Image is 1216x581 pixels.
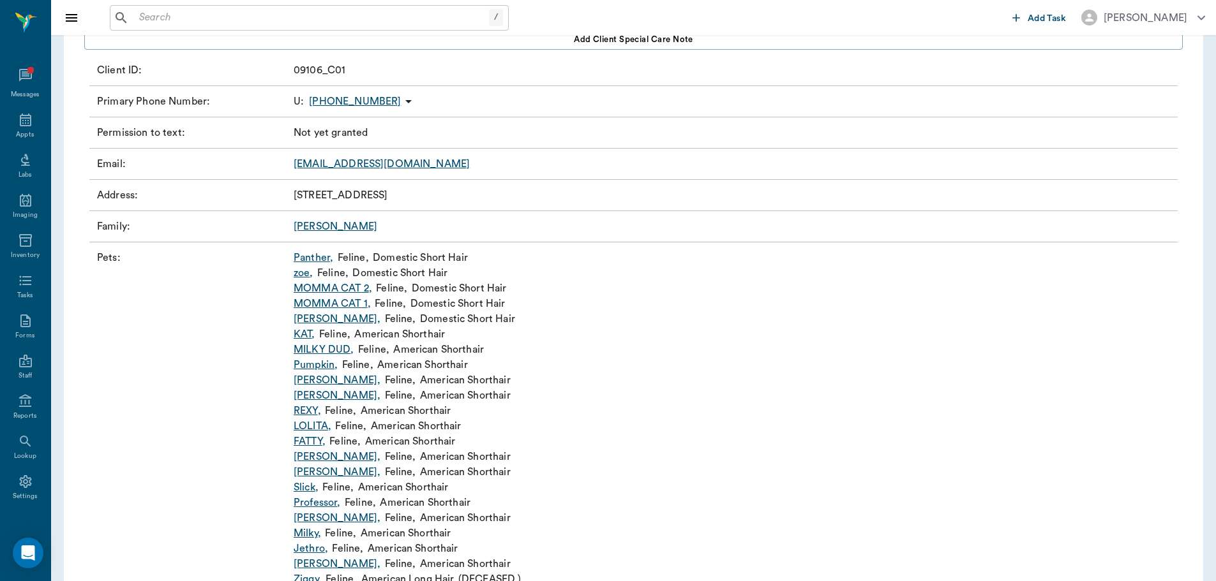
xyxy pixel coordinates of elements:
[420,510,511,526] p: American Shorthair
[97,63,289,78] p: Client ID :
[377,357,468,372] p: American Shorthair
[319,327,350,342] p: Feline ,
[84,29,1183,50] button: Add client Special Care Note
[16,130,34,140] div: Appts
[294,125,368,140] p: Not yet granted
[385,311,416,327] p: Feline ,
[294,159,470,169] a: [EMAIL_ADDRESS][DOMAIN_NAME]
[1007,6,1071,29] button: Add Task
[294,434,326,449] a: FATTY,
[134,9,489,27] input: Search
[15,331,34,341] div: Forms
[420,464,511,480] p: American Shorthair
[420,372,511,388] p: American Shorthair
[11,251,40,260] div: Inventory
[294,388,380,403] a: [PERSON_NAME],
[375,296,406,311] p: Feline ,
[1071,6,1215,29] button: [PERSON_NAME]
[354,327,445,342] p: American Shorthair
[294,495,341,510] a: Professor,
[294,63,345,78] p: 09106_C01
[393,342,484,357] p: American Shorthair
[410,296,506,311] p: Domestic Short Hair
[361,403,451,418] p: American Shorthair
[489,9,503,26] div: /
[385,388,416,403] p: Feline ,
[294,327,315,342] a: KAT,
[294,418,331,434] a: LOLITA,
[332,541,363,556] p: Feline ,
[17,291,33,300] div: Tasks
[345,495,376,510] p: Feline ,
[19,371,32,381] div: Staff
[294,357,338,372] a: Pumpkin,
[371,418,462,434] p: American Shorthair
[294,311,380,327] a: [PERSON_NAME],
[420,388,511,403] p: American Shorthair
[342,357,373,372] p: Feline ,
[294,403,321,418] a: REXY,
[97,219,289,234] p: Family :
[352,265,447,281] p: Domestic Short Hair
[317,265,349,281] p: Feline ,
[19,170,32,180] div: Labs
[368,541,458,556] p: American Shorthair
[294,556,380,571] a: [PERSON_NAME],
[13,210,38,220] div: Imaging
[358,342,389,357] p: Feline ,
[294,510,380,526] a: [PERSON_NAME],
[294,221,377,232] a: [PERSON_NAME]
[420,449,511,464] p: American Shorthair
[358,480,449,495] p: American Shorthair
[294,265,313,281] a: zoe,
[97,94,289,109] p: Primary Phone Number :
[385,464,416,480] p: Feline ,
[373,250,468,265] p: Domestic Short Hair
[294,188,387,203] p: [STREET_ADDRESS]
[361,526,451,541] p: American Shorthair
[11,90,40,99] div: Messages
[294,342,354,357] a: MILKY DUD,
[365,434,456,449] p: American Shorthair
[294,250,333,265] a: Panther,
[1104,10,1187,26] div: [PERSON_NAME]
[412,281,507,296] p: Domestic Short Hair
[325,526,356,541] p: Feline ,
[13,411,37,421] div: Reports
[338,250,369,265] p: Feline ,
[97,125,289,140] p: Permission to text :
[380,495,470,510] p: American Shorthair
[13,492,38,501] div: Settings
[294,541,328,556] a: Jethro,
[294,281,372,296] a: MOMMA CAT 2,
[294,94,304,109] span: U :
[322,480,354,495] p: Feline ,
[97,188,289,203] p: Address :
[325,403,356,418] p: Feline ,
[420,311,515,327] p: Domestic Short Hair
[309,94,401,109] p: [PHONE_NUMBER]
[376,281,407,296] p: Feline ,
[294,526,321,541] a: Milky,
[59,5,84,31] button: Close drawer
[385,449,416,464] p: Feline ,
[294,449,380,464] a: [PERSON_NAME],
[294,372,380,388] a: [PERSON_NAME],
[385,372,416,388] p: Feline ,
[385,556,416,571] p: Feline ,
[14,452,36,461] div: Lookup
[420,556,511,571] p: American Shorthair
[97,156,289,172] p: Email :
[294,480,319,495] a: Slick,
[385,510,416,526] p: Feline ,
[294,464,380,480] a: [PERSON_NAME],
[329,434,361,449] p: Feline ,
[294,296,371,311] a: MOMMA CAT 1,
[335,418,366,434] p: Feline ,
[13,538,43,568] div: Open Intercom Messenger
[574,33,693,47] span: Add client Special Care Note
